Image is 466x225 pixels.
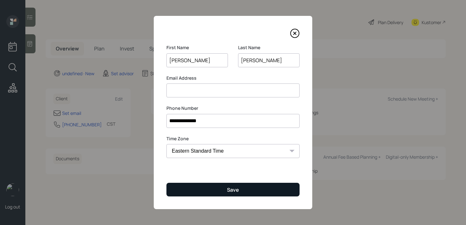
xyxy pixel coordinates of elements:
label: Time Zone [166,136,300,142]
label: Email Address [166,75,300,81]
button: Save [166,183,300,196]
label: Last Name [238,44,300,51]
label: Phone Number [166,105,300,111]
label: First Name [166,44,228,51]
div: Save [227,186,239,193]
